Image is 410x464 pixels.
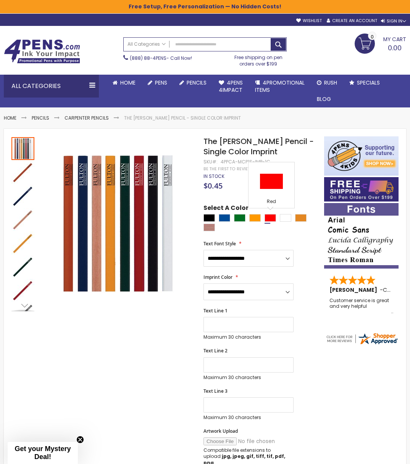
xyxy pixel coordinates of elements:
[324,79,337,86] span: Rush
[203,204,249,214] span: Select A Color
[11,231,35,254] div: The Carpenter Pencil - Single Color Imprint
[203,224,215,231] div: Natural
[381,18,406,24] div: Sign In
[219,79,243,94] span: 4Pens 4impact
[325,332,399,346] img: 4pens.com widget logo
[11,208,34,231] img: The Carpenter Pencil - Single Color Imprint
[203,347,228,354] span: Text Line 2
[11,232,34,254] img: The Carpenter Pencil - Single Color Imprint
[383,286,392,294] span: CO
[203,214,215,222] div: Black
[11,279,34,302] img: The Carpenter Pencil - Single Color Imprint
[173,75,213,91] a: Pencils
[388,43,402,53] span: 0.00
[11,160,35,184] div: The Carpenter Pencil - Single Color Imprint
[324,203,399,268] img: font-personalization-examples
[371,33,374,40] span: 0
[76,436,84,443] button: Close teaser
[311,75,343,91] a: Rush
[250,198,292,206] div: Red
[249,75,311,98] a: 4PROMOTIONALITEMS
[203,173,224,179] div: Availability
[230,51,287,67] div: Free shipping on pen orders over $199
[280,214,291,222] div: White
[203,334,294,340] p: Maximum 30 characters
[124,38,169,50] a: All Categories
[203,307,228,314] span: Text Line 1
[8,442,78,464] div: Get your Mystery Deal!Close teaser
[203,166,284,172] a: Be the first to review this product
[265,214,276,222] div: Red
[203,240,236,247] span: Text Font Style
[11,300,34,311] div: Next
[124,115,241,121] li: The [PERSON_NAME] Pencil - Single Color Imprint
[203,388,228,394] span: Text Line 3
[130,55,166,61] a: (888) 88-4PENS
[255,79,305,94] span: 4PROMOTIONAL ITEMS
[128,41,166,47] span: All Categories
[11,255,34,278] img: The Carpenter Pencil - Single Color Imprint
[4,75,99,98] div: All Categories
[311,91,337,107] a: Blog
[203,181,223,191] span: $0.45
[329,298,393,314] div: Customer service is great and very helpful
[203,428,238,434] span: Artwork Upload
[295,214,307,222] div: School Bus Yellow
[357,79,380,86] span: Specials
[4,39,80,64] img: 4Pens Custom Pens and Promotional Products
[187,79,207,86] span: Pencils
[65,115,109,121] a: Carpenter Pencils
[32,115,49,121] a: Pencils
[355,34,406,53] a: 0.00 0
[107,75,142,91] a: Home
[120,79,136,86] span: Home
[11,254,35,278] div: The Carpenter Pencil - Single Color Imprint
[324,136,399,176] img: 4pens 4 kids
[43,147,194,298] img: The Carpenter Pencil - Single Color Imprint
[203,173,224,179] span: In stock
[213,75,249,98] a: 4Pens4impact
[4,115,16,121] a: Home
[203,414,294,421] p: Maximum 30 characters
[11,278,35,302] div: The Carpenter Pencil - Single Color Imprint
[325,341,399,347] a: 4pens.com certificate URL
[203,274,232,280] span: Imprint Color
[296,18,322,24] a: Wishlist
[11,184,35,207] div: The Carpenter Pencil - Single Color Imprint
[221,159,270,165] div: 4PPCA-MCP1S-IMP-1C
[329,286,380,294] span: [PERSON_NAME]
[155,79,167,86] span: Pens
[11,136,35,160] div: The Carpenter Pencil - Single Color Imprint
[203,374,294,381] p: Maximum 30 characters
[11,207,35,231] div: The Carpenter Pencil - Single Color Imprint
[219,214,230,222] div: Dark Blue
[234,214,245,222] div: Green
[324,177,399,202] img: Free shipping on orders over $199
[203,136,314,157] span: The [PERSON_NAME] Pencil - Single Color Imprint
[327,18,377,24] a: Create an Account
[249,214,261,222] div: Orange
[343,75,386,91] a: Specials
[317,95,331,103] span: Blog
[15,445,71,461] span: Get your Mystery Deal!
[11,184,34,207] img: The Carpenter Pencil - Single Color Imprint
[11,161,34,184] img: The Carpenter Pencil - Single Color Imprint
[203,158,218,165] strong: SKU
[130,55,192,61] span: - Call Now!
[142,75,173,91] a: Pens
